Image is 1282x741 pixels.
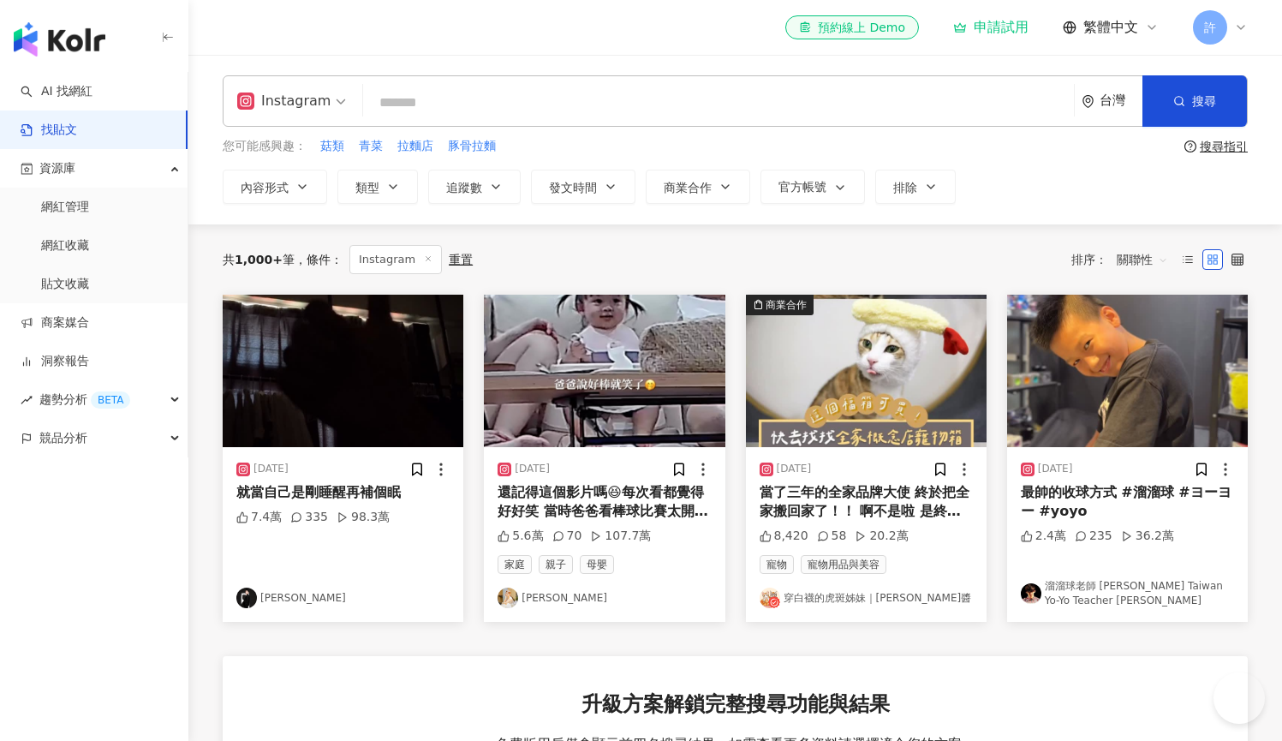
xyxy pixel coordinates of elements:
[760,588,780,608] img: KOL Avatar
[449,253,473,266] div: 重置
[39,380,130,419] span: 趨勢分析
[236,483,450,502] div: 就當自己是剛睡醒再補個眠
[799,19,905,36] div: 預約線上 Demo
[1184,140,1196,152] span: question-circle
[428,170,521,204] button: 追蹤數
[760,170,865,204] button: 官方帳號
[1021,528,1066,545] div: 2.4萬
[515,462,550,476] div: [DATE]
[223,295,463,447] img: post-image
[41,237,89,254] a: 網紅收藏
[241,181,289,194] span: 內容形式
[646,170,750,204] button: 商業合作
[21,394,33,406] span: rise
[39,149,75,188] span: 資源庫
[1007,295,1248,447] img: post-image
[1075,528,1112,545] div: 235
[41,199,89,216] a: 網紅管理
[236,509,282,526] div: 7.4萬
[359,138,383,155] span: 青菜
[785,15,919,39] a: 預約線上 Demo
[337,509,390,526] div: 98.3萬
[39,419,87,457] span: 競品分析
[1204,18,1216,37] span: 許
[1021,583,1041,604] img: KOL Avatar
[21,83,92,100] a: searchAI 找網紅
[223,138,307,155] span: 您可能感興趣：
[447,137,497,156] button: 豚骨拉麵
[875,170,956,204] button: 排除
[1082,95,1094,108] span: environment
[41,276,89,293] a: 貼文收藏
[552,528,582,545] div: 70
[1083,18,1138,37] span: 繁體中文
[498,483,711,522] div: 還記得這個影片嗎😆每次看都覺得好好笑 當時爸爸看棒球比賽太開心突然歡呼🎉 我跟小奶油嚇一跳哈哈哈！ #1y9m #babygirl
[778,180,826,194] span: 官方帳號
[855,528,908,545] div: 20.2萬
[817,528,847,545] div: 58
[581,690,890,720] span: 升級方案解鎖完整搜尋功能與結果
[766,296,807,314] div: 商業合作
[236,588,257,608] img: KOL Avatar
[498,588,711,608] a: KOL Avatar[PERSON_NAME]
[253,462,289,476] div: [DATE]
[801,555,886,574] span: 寵物用品與美容
[290,509,328,526] div: 335
[760,483,973,522] div: 當了三年的全家品牌大使 終於把全家搬回家了！！ 啊不是啦 是終於有貓貓福箱啦 全家概念寵物箱 外箱細節做很精緻 可以挖洞的地方都有虛線 內容物是 @lito.mon 怪獸部落的凍乾6包 費洛蒙快...
[14,22,105,57] img: logo
[358,137,384,156] button: 青菜
[1200,140,1248,153] div: 搜尋指引
[337,170,418,204] button: 類型
[498,528,543,545] div: 5.6萬
[237,87,331,115] div: Instagram
[1192,94,1216,108] span: 搜尋
[953,19,1029,36] a: 申請試用
[760,555,794,574] span: 寵物
[539,555,573,574] span: 親子
[1121,528,1174,545] div: 36.2萬
[319,137,345,156] button: 菇類
[1038,462,1073,476] div: [DATE]
[223,170,327,204] button: 內容形式
[664,181,712,194] span: 商業合作
[1071,246,1178,273] div: 排序：
[235,253,283,266] span: 1,000+
[1117,246,1168,273] span: 關聯性
[355,181,379,194] span: 類型
[21,353,89,370] a: 洞察報告
[223,253,295,266] div: 共 筆
[349,245,442,274] span: Instagram
[1021,483,1234,522] div: 最帥的收球方式 #溜溜球 #ヨーヨー #yoyo
[446,181,482,194] span: 追蹤數
[498,555,532,574] span: 家庭
[295,253,343,266] span: 條件 ：
[580,555,614,574] span: 母嬰
[484,295,724,447] img: post-image
[1142,75,1247,127] button: 搜尋
[21,122,77,139] a: 找貼文
[236,588,450,608] a: KOL Avatar[PERSON_NAME]
[590,528,651,545] div: 107.7萬
[397,137,434,156] button: 拉麵店
[1100,93,1142,108] div: 台灣
[760,528,808,545] div: 8,420
[746,295,987,447] div: post-image商業合作
[760,588,973,608] a: KOL Avatar穿白襪的虎斑姊妹｜[PERSON_NAME]醬
[1213,672,1265,724] iframe: Help Scout Beacon - Open
[549,181,597,194] span: 發文時間
[320,138,344,155] span: 菇類
[397,138,433,155] span: 拉麵店
[91,391,130,409] div: BETA
[531,170,635,204] button: 發文時間
[777,462,812,476] div: [DATE]
[448,138,496,155] span: 豚骨拉麵
[21,314,89,332] a: 商案媒合
[893,181,917,194] span: 排除
[1021,579,1234,608] a: KOL Avatar溜溜球老師 [PERSON_NAME] Taiwan Yo-Yo Teacher [PERSON_NAME]
[746,295,987,447] img: post-image
[498,588,518,608] img: KOL Avatar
